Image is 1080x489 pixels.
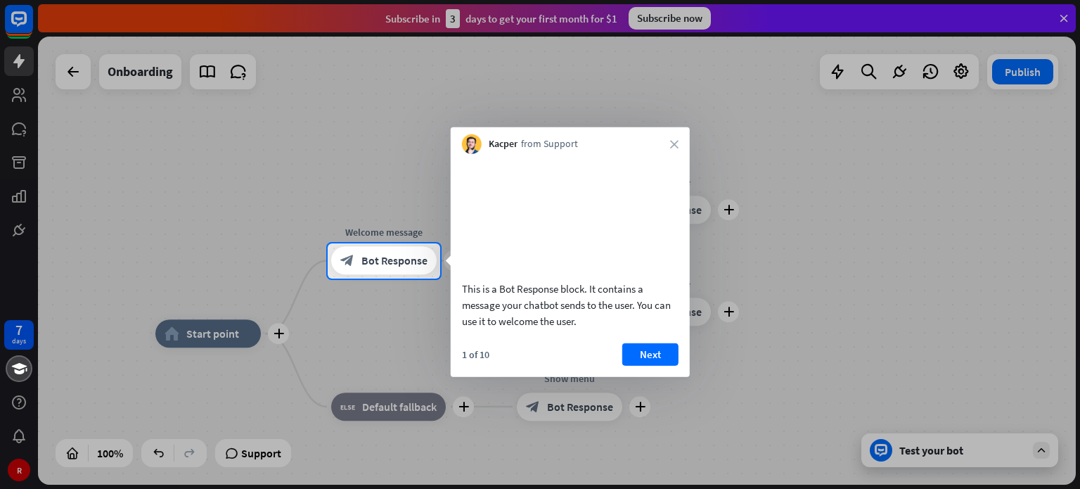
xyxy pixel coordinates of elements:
[361,254,427,268] span: Bot Response
[622,343,679,365] button: Next
[489,137,517,151] span: Kacper
[670,140,679,148] i: close
[462,348,489,360] div: 1 of 10
[462,280,679,329] div: This is a Bot Response block. It contains a message your chatbot sends to the user. You can use i...
[521,137,578,151] span: from Support
[340,254,354,268] i: block_bot_response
